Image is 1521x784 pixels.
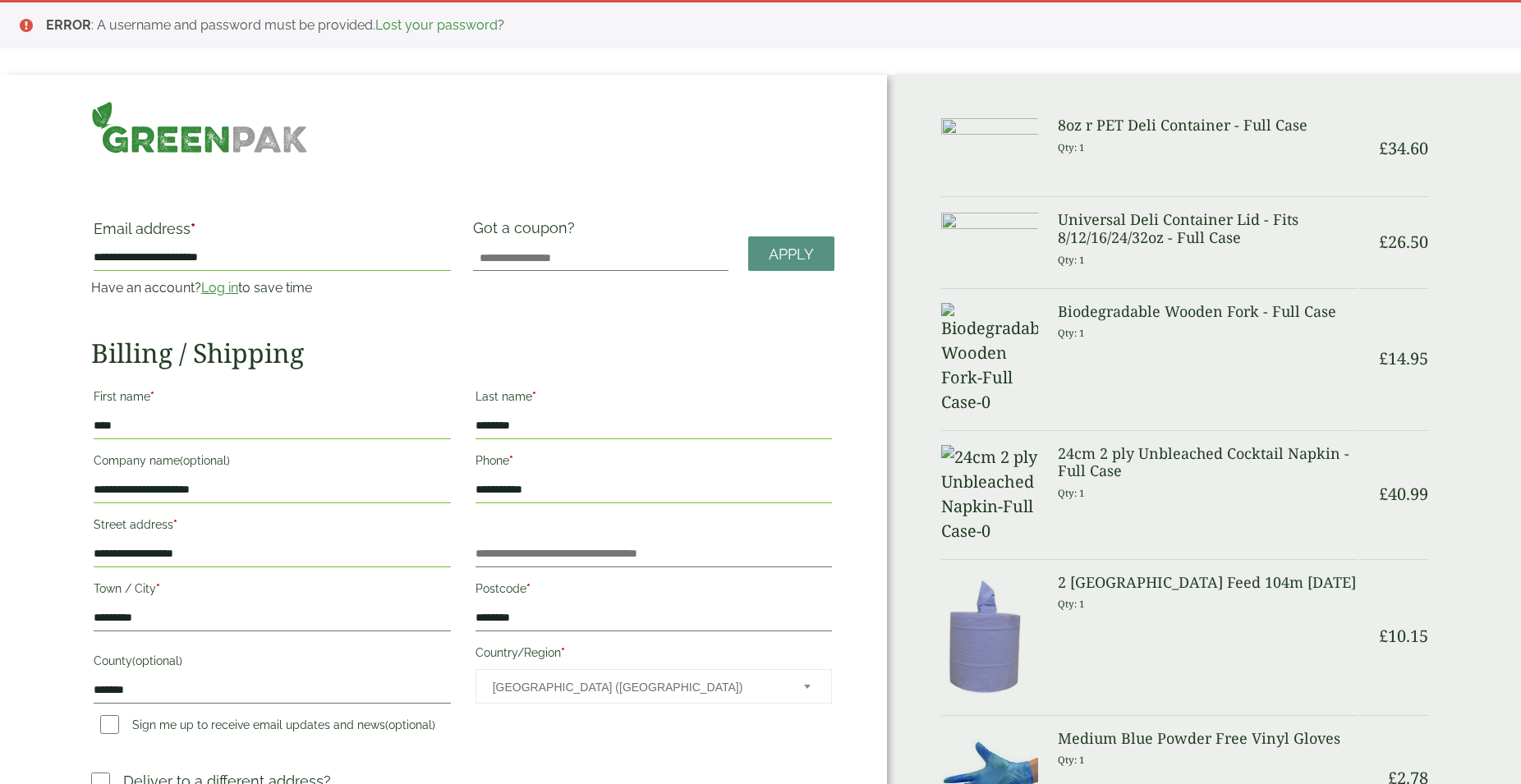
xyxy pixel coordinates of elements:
h3: Medium Blue Powder Free Vinyl Gloves [1058,730,1358,748]
abbr: required [191,220,195,237]
abbr: required [532,390,536,403]
label: Got a coupon? [473,219,581,245]
abbr: required [526,582,531,595]
h2: Billing / Shipping [91,337,834,369]
span: £ [1379,347,1388,369]
small: Qty: 1 [1058,254,1085,266]
a: Apply [748,236,834,272]
span: (optional) [385,718,435,731]
label: Town / City [94,577,451,605]
bdi: 40.99 [1379,483,1428,505]
h3: 24cm 2 ply Unbleached Cocktail Napkin - Full Case [1058,445,1358,480]
small: Qty: 1 [1058,598,1085,610]
span: £ [1379,625,1388,647]
label: Email address [94,222,451,245]
label: County [94,649,451,677]
small: Qty: 1 [1058,487,1085,499]
span: (optional) [132,654,182,667]
span: £ [1379,137,1388,159]
span: United Kingdom (UK) [493,670,783,704]
span: £ [1379,231,1388,253]
label: First name [94,385,451,413]
label: Country/Region [476,641,833,669]
h3: Universal Deli Container Lid - Fits 8/12/16/24/32oz - Full Case [1058,211,1358,246]
a: Log in [201,280,238,296]
bdi: 14.95 [1379,347,1428,369]
img: 24cm 2 ply Unbleached Napkin-Full Case-0 [941,445,1038,543]
img: GreenPak Supplies [91,101,308,154]
label: Phone [476,449,833,477]
label: Sign me up to receive email updates and news [94,718,442,736]
bdi: 34.60 [1379,137,1428,159]
strong: ERROR [46,17,91,33]
small: Qty: 1 [1058,327,1085,339]
span: (optional) [180,454,230,467]
li: : A username and password must be provided. ? [46,16,1495,35]
span: Country/Region [476,669,833,704]
h3: 8oz r PET Deli Container - Full Case [1058,117,1358,135]
abbr: required [156,582,160,595]
small: Qty: 1 [1058,754,1085,766]
input: Sign me up to receive email updates and news(optional) [100,715,119,734]
abbr: required [561,646,565,659]
p: Have an account? to save time [91,278,453,298]
label: Last name [476,385,833,413]
h3: Biodegradable Wooden Fork - Full Case [1058,303,1358,321]
h3: 2 [GEOGRAPHIC_DATA] Feed 104m [DATE] [1058,574,1358,592]
small: Qty: 1 [1058,141,1085,154]
label: Company name [94,449,451,477]
span: £ [1379,483,1388,505]
abbr: required [173,518,177,531]
bdi: 26.50 [1379,231,1428,253]
bdi: 10.15 [1379,625,1428,647]
abbr: required [150,390,154,403]
label: Street address [94,513,451,541]
abbr: required [509,454,513,467]
label: Postcode [476,577,833,605]
span: Apply [769,245,814,264]
img: Biodegradable Wooden Fork-Full Case-0 [941,303,1038,415]
a: Lost your password [375,17,498,33]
